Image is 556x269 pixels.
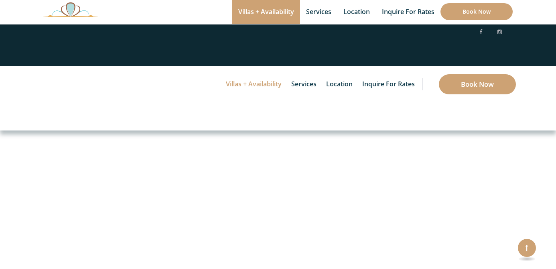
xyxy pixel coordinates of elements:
[358,66,419,102] a: Inquire for Rates
[439,74,516,94] a: Book Now
[43,2,98,17] img: Awesome Logo
[440,3,513,20] a: Book Now
[287,66,321,102] a: Services
[20,68,58,128] img: Awesome Logo
[222,66,286,102] a: Villas + Availability
[322,66,357,102] a: Location
[509,2,516,63] img: svg%3E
